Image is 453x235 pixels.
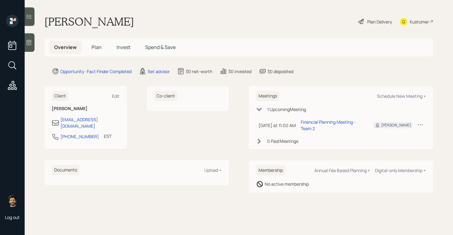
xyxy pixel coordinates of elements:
[116,44,130,51] span: Invest
[60,133,99,140] div: [PHONE_NUMBER]
[154,91,178,101] h6: Co-client
[204,167,222,173] div: Upload +
[267,138,298,144] div: 0 Past Meeting s
[314,167,370,173] div: Annual Fee Based Planning +
[52,106,120,111] h6: [PERSON_NAME]
[381,122,411,128] div: [PERSON_NAME]
[265,181,309,187] div: No active membership
[60,116,120,129] div: [EMAIL_ADDRESS][DOMAIN_NAME]
[228,68,251,75] div: $0 invested
[186,68,212,75] div: $0 net-worth
[5,214,20,220] div: Log out
[6,195,18,207] img: eric-schwartz-headshot.png
[301,119,364,132] div: Financial Planning Meeting - Team 2
[54,44,77,51] span: Overview
[367,19,392,25] div: Plan Delivery
[375,167,426,173] div: Digital-only Membership +
[52,91,68,101] h6: Client
[259,122,296,129] div: [DATE] at 11:00 AM
[267,68,293,75] div: $0 deposited
[145,44,176,51] span: Spend & Save
[410,19,429,25] div: Kustomer
[148,68,170,75] div: Set advisor
[256,165,285,175] h6: Membership
[52,165,80,175] h6: Documents
[104,133,112,139] div: EST
[92,44,102,51] span: Plan
[377,93,426,99] div: Schedule New Meeting +
[112,93,120,99] div: Edit
[256,91,280,101] h6: Meetings
[60,68,132,75] div: Opportunity · Fact Finder Completed
[267,106,306,113] div: 1 Upcoming Meeting
[44,15,134,28] h1: [PERSON_NAME]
